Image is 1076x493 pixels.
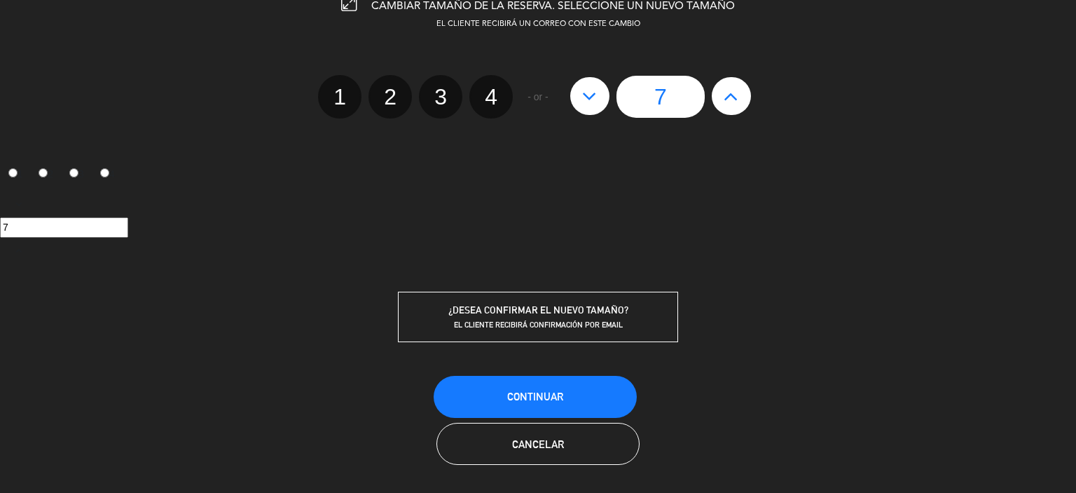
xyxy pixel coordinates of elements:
[62,163,92,187] label: 3
[318,75,361,119] label: 1
[371,1,735,12] span: CAMBIAR TAMAÑO DE LA RESERVA. SELECCIONE UN NUEVO TAMAÑO
[419,75,462,119] label: 3
[31,163,62,187] label: 2
[454,320,623,330] span: EL CLIENTE RECIBIRÁ CONFIRMACIÓN POR EMAIL
[448,304,628,316] span: ¿DESEA CONFIRMAR EL NUEVO TAMAÑO?
[100,168,109,177] input: 4
[469,75,513,119] label: 4
[527,89,549,105] span: - or -
[512,438,564,450] span: Cancelar
[92,163,123,187] label: 4
[8,168,18,177] input: 1
[39,168,48,177] input: 2
[69,168,78,177] input: 3
[436,423,640,465] button: Cancelar
[436,20,640,28] span: EL CLIENTE RECIBIRÁ UN CORREO CON ESTE CAMBIO
[368,75,412,119] label: 2
[434,376,637,418] button: Continuar
[507,391,563,403] span: Continuar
